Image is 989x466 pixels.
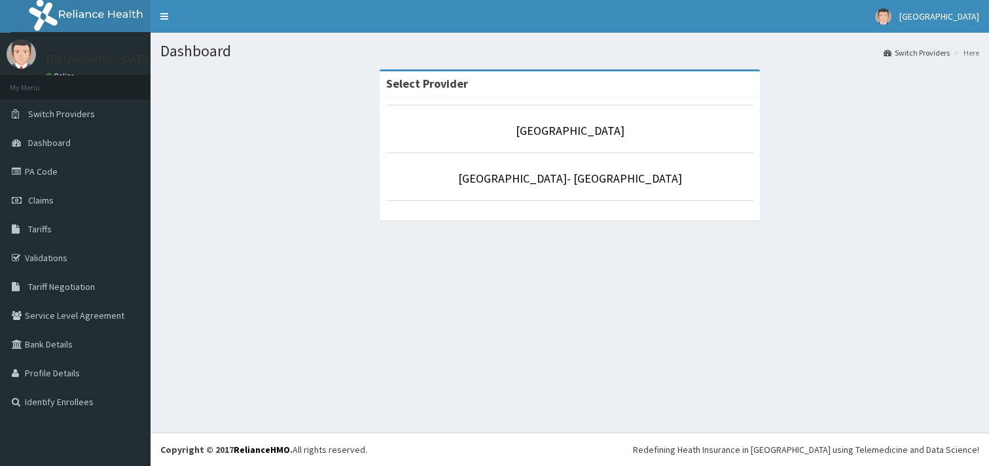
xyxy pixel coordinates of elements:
[46,71,77,81] a: Online
[951,47,979,58] li: Here
[386,76,468,91] strong: Select Provider
[160,444,293,456] strong: Copyright © 2017 .
[28,108,95,120] span: Switch Providers
[899,10,979,22] span: [GEOGRAPHIC_DATA]
[46,53,154,65] p: [GEOGRAPHIC_DATA]
[7,39,36,69] img: User Image
[234,444,290,456] a: RelianceHMO
[875,9,891,25] img: User Image
[28,223,52,235] span: Tariffs
[160,43,979,60] h1: Dashboard
[516,123,624,138] a: [GEOGRAPHIC_DATA]
[633,443,979,456] div: Redefining Heath Insurance in [GEOGRAPHIC_DATA] using Telemedicine and Data Science!
[884,47,950,58] a: Switch Providers
[28,281,95,293] span: Tariff Negotiation
[28,194,54,206] span: Claims
[28,137,71,149] span: Dashboard
[458,171,682,186] a: [GEOGRAPHIC_DATA]- [GEOGRAPHIC_DATA]
[151,433,989,466] footer: All rights reserved.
